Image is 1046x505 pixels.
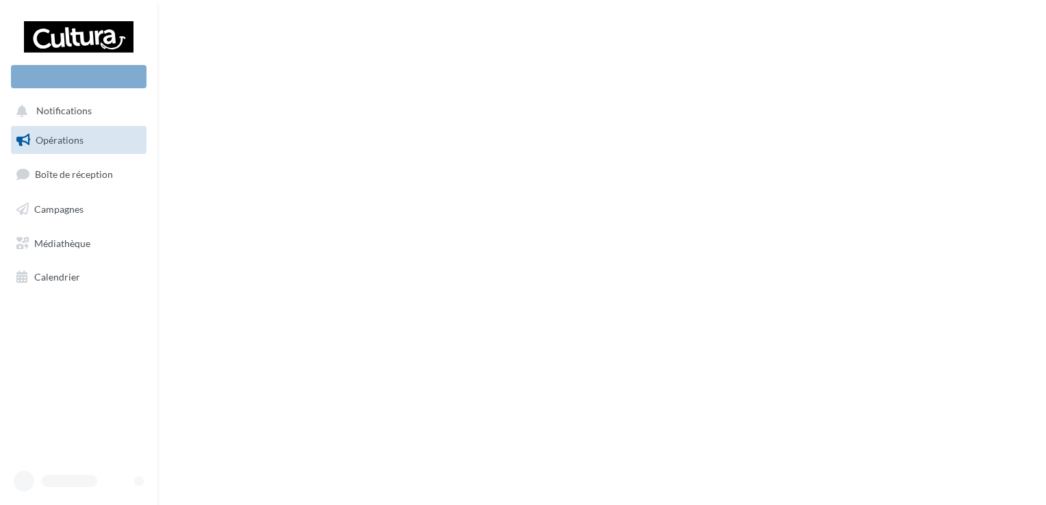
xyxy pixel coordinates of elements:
a: Opérations [8,126,149,155]
a: Boîte de réception [8,159,149,189]
span: Calendrier [34,271,80,283]
span: Opérations [36,134,84,146]
div: Nouvelle campagne [11,65,146,88]
a: Campagnes [8,195,149,224]
span: Boîte de réception [35,168,113,180]
a: Calendrier [8,263,149,292]
span: Médiathèque [34,237,90,248]
a: Médiathèque [8,229,149,258]
span: Campagnes [34,203,84,215]
span: Notifications [36,105,92,117]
